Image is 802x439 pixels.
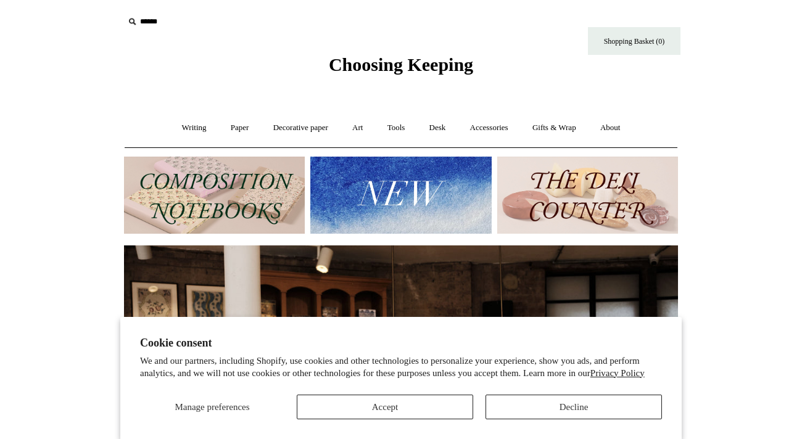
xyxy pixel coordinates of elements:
[329,64,473,73] a: Choosing Keeping
[297,395,473,419] button: Accept
[497,157,678,234] img: The Deli Counter
[521,112,587,144] a: Gifts & Wrap
[175,402,249,412] span: Manage preferences
[140,337,662,350] h2: Cookie consent
[589,112,632,144] a: About
[588,27,680,55] a: Shopping Basket (0)
[418,112,457,144] a: Desk
[341,112,374,144] a: Art
[220,112,260,144] a: Paper
[329,54,473,75] span: Choosing Keeping
[124,157,305,234] img: 202302 Composition ledgers.jpg__PID:69722ee6-fa44-49dd-a067-31375e5d54ec
[262,112,339,144] a: Decorative paper
[140,355,662,379] p: We and our partners, including Shopify, use cookies and other technologies to personalize your ex...
[310,157,491,234] img: New.jpg__PID:f73bdf93-380a-4a35-bcfe-7823039498e1
[376,112,416,144] a: Tools
[459,112,519,144] a: Accessories
[171,112,218,144] a: Writing
[140,395,284,419] button: Manage preferences
[590,368,645,378] a: Privacy Policy
[486,395,662,419] button: Decline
